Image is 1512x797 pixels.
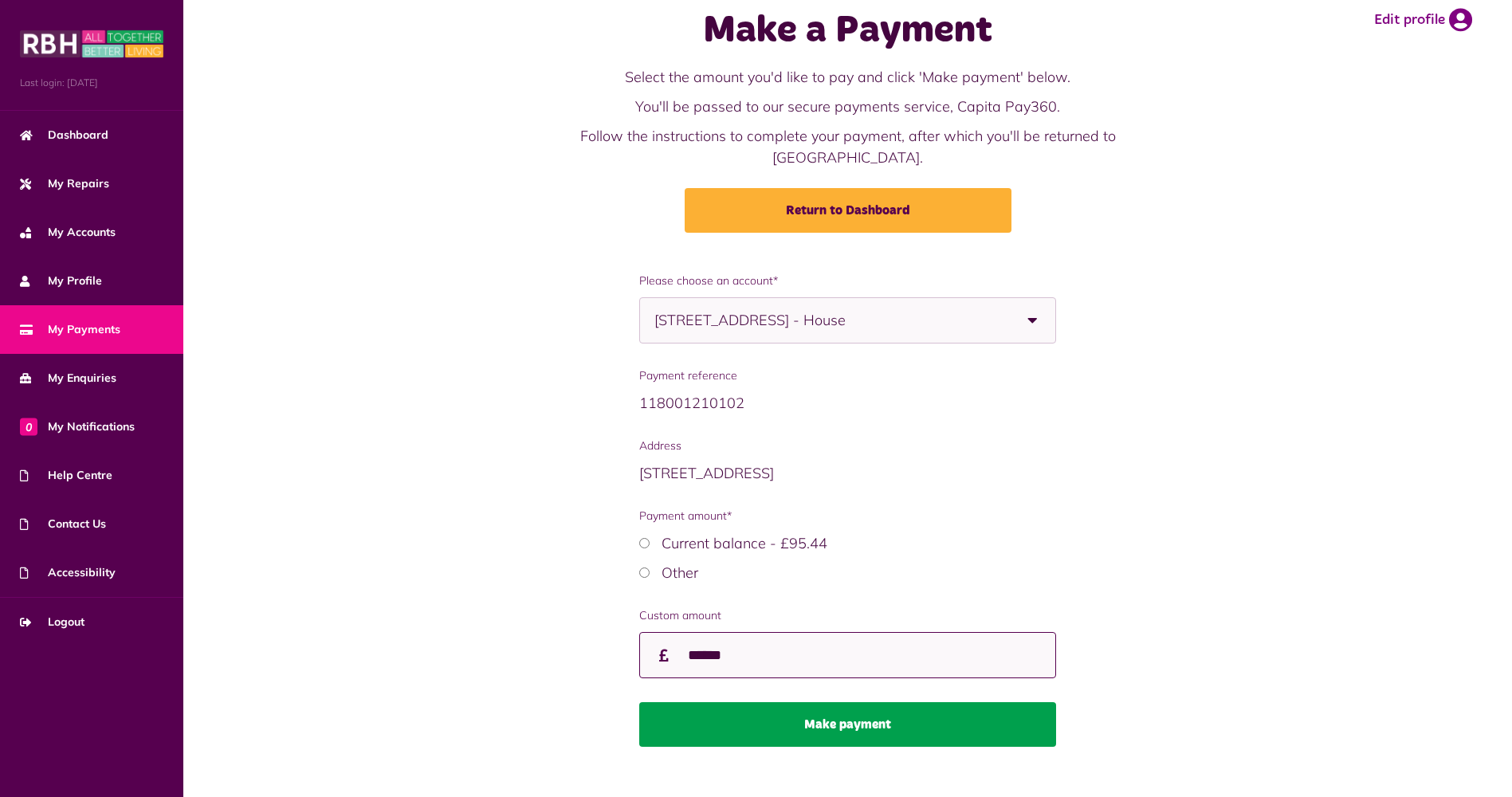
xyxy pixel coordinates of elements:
span: My Payments [20,321,120,338]
span: Accessibility [20,564,116,581]
a: Return to Dashboard [685,188,1011,233]
span: 0 [20,418,37,435]
img: MyRBH [20,28,163,60]
a: Edit profile [1374,8,1472,32]
label: Other [662,563,698,582]
span: My Repairs [20,175,109,192]
span: Payment amount* [639,508,1055,524]
span: Logout [20,614,84,630]
p: Follow the instructions to complete your payment, after which you'll be returned to [GEOGRAPHIC_D... [532,125,1164,168]
span: Please choose an account* [639,273,1055,289]
p: You'll be passed to our secure payments service, Capita Pay360. [532,96,1164,117]
span: My Notifications [20,418,135,435]
span: Dashboard [20,127,108,143]
span: Address [639,438,1055,454]
label: Current balance - £95.44 [662,534,827,552]
p: Select the amount you'd like to pay and click 'Make payment' below. [532,66,1164,88]
span: 118001210102 [639,394,744,412]
span: [STREET_ADDRESS] - House [654,298,874,343]
h1: Make a Payment [532,8,1164,54]
span: [STREET_ADDRESS] [639,464,774,482]
span: Help Centre [20,467,112,484]
span: Contact Us [20,516,106,532]
label: Custom amount [639,607,1055,624]
span: My Accounts [20,224,116,241]
span: My Enquiries [20,370,116,387]
button: Make payment [639,702,1055,747]
span: Payment reference [639,367,1055,384]
span: My Profile [20,273,102,289]
span: Last login: [DATE] [20,76,163,90]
